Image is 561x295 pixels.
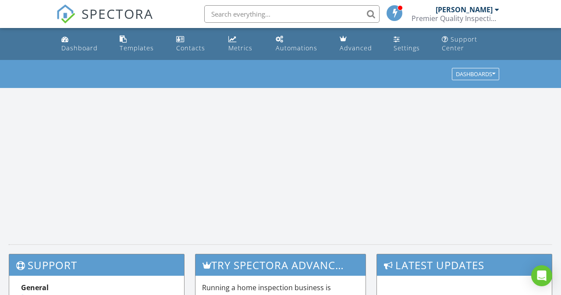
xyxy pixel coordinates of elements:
[176,44,205,52] div: Contacts
[56,4,75,24] img: The Best Home Inspection Software - Spectora
[276,44,317,52] div: Automations
[21,283,49,292] strong: General
[82,4,153,23] span: SPECTORA
[56,12,153,30] a: SPECTORA
[412,14,499,23] div: Premier Quality Inspections
[58,32,109,56] a: Dashboard
[531,265,552,286] div: Open Intercom Messenger
[225,32,265,56] a: Metrics
[340,44,372,52] div: Advanced
[116,32,166,56] a: Templates
[9,254,184,276] h3: Support
[394,44,420,52] div: Settings
[61,44,98,52] div: Dashboard
[436,5,493,14] div: [PERSON_NAME]
[390,32,431,56] a: Settings
[438,32,503,56] a: Support Center
[442,35,477,52] div: Support Center
[195,254,365,276] h3: Try spectora advanced [DATE]
[204,5,380,23] input: Search everything...
[120,44,154,52] div: Templates
[173,32,218,56] a: Contacts
[377,254,552,276] h3: Latest Updates
[272,32,329,56] a: Automations (Basic)
[452,68,499,81] button: Dashboards
[456,71,495,77] div: Dashboards
[336,32,383,56] a: Advanced
[228,44,252,52] div: Metrics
